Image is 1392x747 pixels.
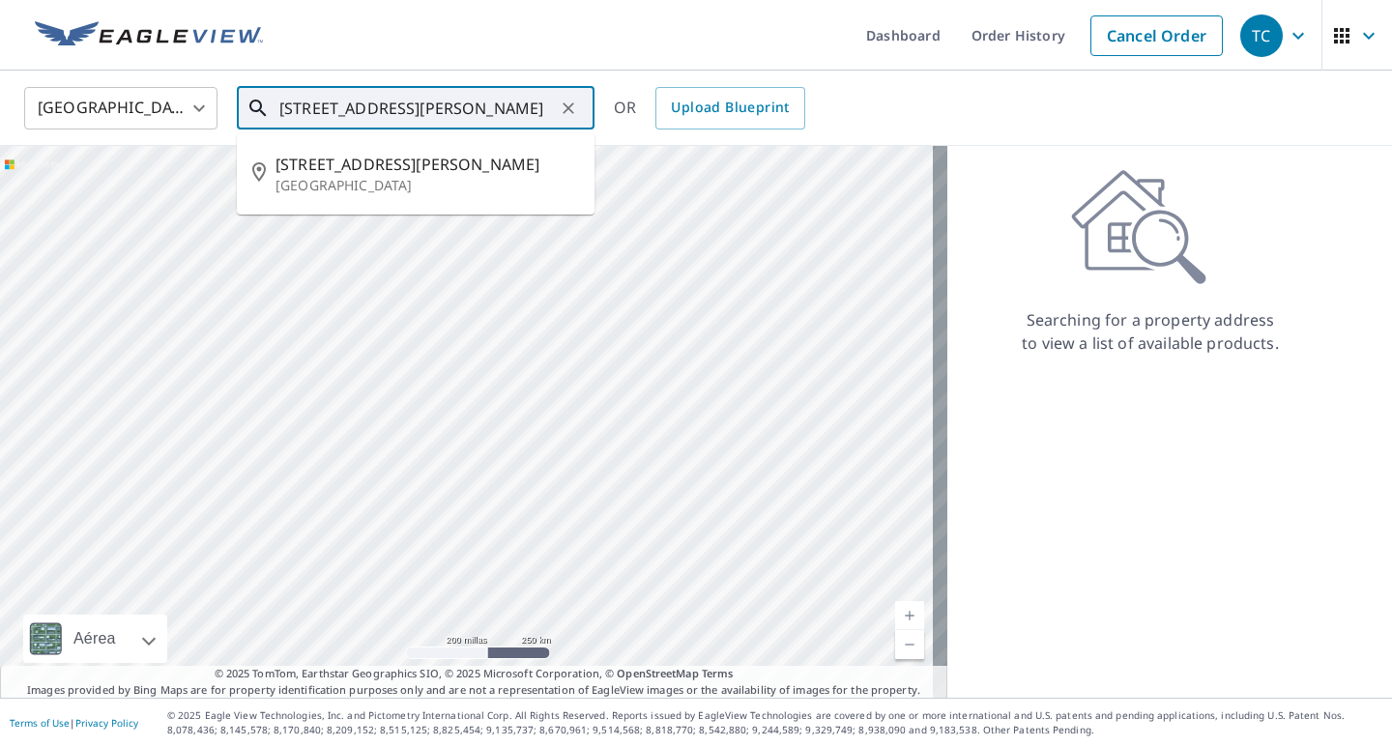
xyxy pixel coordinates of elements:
span: © 2025 TomTom, Earthstar Geographics SIO, © 2025 Microsoft Corporation, © [215,666,734,682]
a: Terms [702,666,734,680]
a: OpenStreetMap [617,666,698,680]
button: Clear [555,95,582,122]
a: Cancel Order [1090,15,1223,56]
div: TC [1240,14,1283,57]
a: Upload Blueprint [655,87,804,129]
p: © 2025 Eagle View Technologies, Inc. and Pictometry International Corp. All Rights Reserved. Repo... [167,708,1382,737]
a: Nivel actual 5, ampliar [895,601,924,630]
p: | [10,717,138,729]
a: Terms of Use [10,716,70,730]
a: Privacy Policy [75,716,138,730]
div: Aérea [68,615,122,663]
div: [GEOGRAPHIC_DATA] [24,81,217,135]
a: Nivel actual 5, alejar [895,630,924,659]
p: [GEOGRAPHIC_DATA] [275,176,579,195]
span: Upload Blueprint [671,96,789,120]
span: [STREET_ADDRESS][PERSON_NAME] [275,153,579,176]
input: Search by address or latitude-longitude [279,81,555,135]
p: Searching for a property address to view a list of available products. [1021,308,1280,355]
div: Aérea [23,615,167,663]
div: OR [614,87,805,129]
img: EV Logo [35,21,263,50]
